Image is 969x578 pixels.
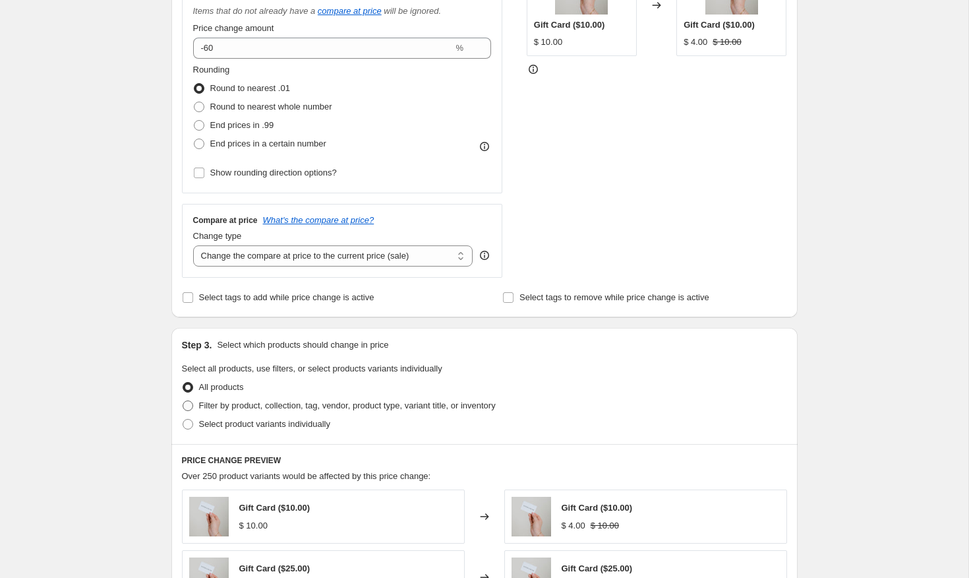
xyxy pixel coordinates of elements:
span: Show rounding direction options? [210,168,337,177]
strike: $ 10.00 [591,519,619,532]
span: Gift Card ($25.00) [562,563,633,573]
span: Gift Card ($10.00) [534,20,605,30]
i: will be ignored. [384,6,441,16]
span: Filter by product, collection, tag, vendor, product type, variant title, or inventory [199,401,496,410]
button: What's the compare at price? [263,215,374,225]
img: 22966CA2-6A3A-480B-87E6-4CA290772DE4_80x.jpg [512,497,551,536]
span: End prices in a certain number [210,139,326,148]
span: All products [199,382,244,392]
span: Change type [193,231,242,241]
input: -20 [193,38,454,59]
span: Select tags to add while price change is active [199,292,374,302]
strike: $ 10.00 [713,36,741,49]
h3: Compare at price [193,215,258,226]
span: Select product variants individually [199,419,330,429]
span: Round to nearest whole number [210,102,332,112]
h6: PRICE CHANGE PREVIEW [182,455,787,466]
span: Price change amount [193,23,274,33]
span: Gift Card ($25.00) [239,563,310,573]
span: Over 250 product variants would be affected by this price change: [182,471,431,481]
span: Rounding [193,65,230,75]
h2: Step 3. [182,338,212,352]
div: $ 10.00 [239,519,268,532]
span: Gift Card ($10.00) [684,20,755,30]
div: $ 10.00 [534,36,562,49]
div: $ 4.00 [562,519,585,532]
span: End prices in .99 [210,120,274,130]
div: help [478,249,491,262]
img: 22966CA2-6A3A-480B-87E6-4CA290772DE4_80x.jpg [189,497,229,536]
span: Gift Card ($10.00) [562,503,633,513]
span: Round to nearest .01 [210,83,290,93]
span: Gift Card ($10.00) [239,503,310,513]
i: Items that do not already have a [193,6,316,16]
div: $ 4.00 [684,36,707,49]
span: Select all products, use filters, or select products variants individually [182,364,442,373]
button: compare at price [318,6,382,16]
span: % [455,43,463,53]
span: Select tags to remove while price change is active [519,292,709,302]
p: Select which products should change in price [217,338,388,352]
